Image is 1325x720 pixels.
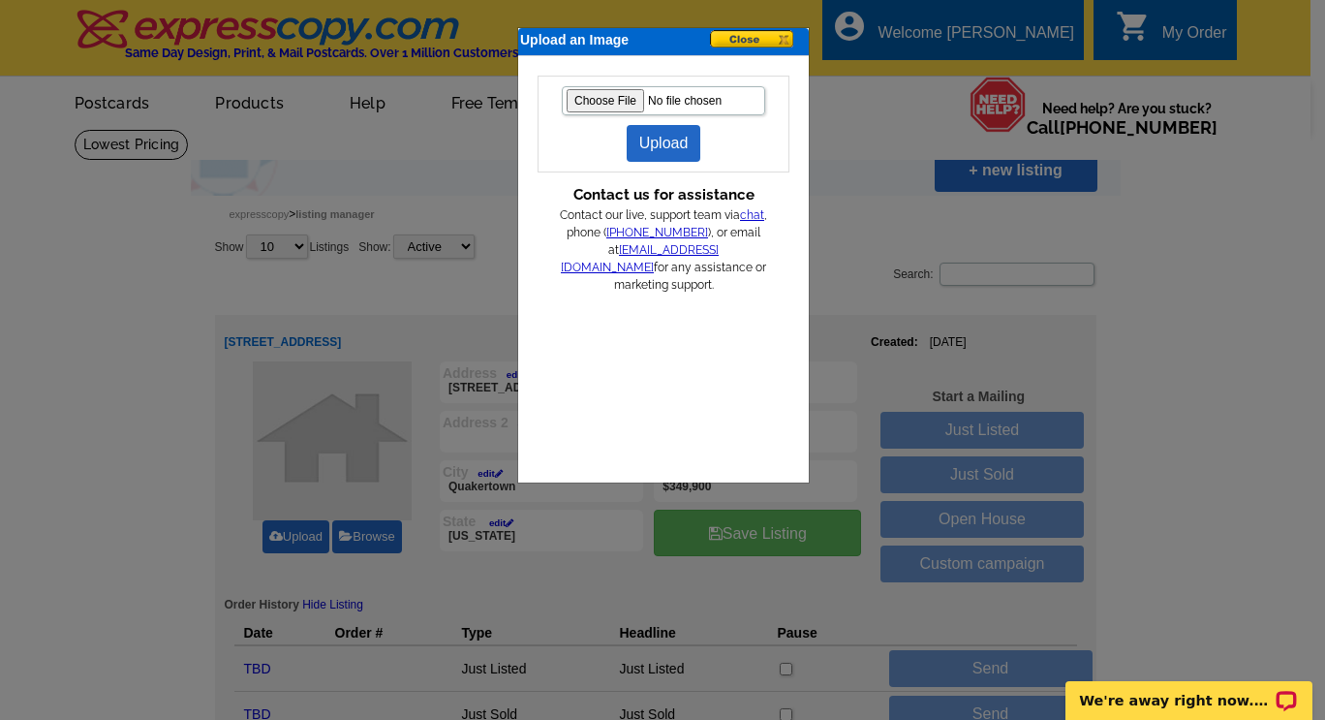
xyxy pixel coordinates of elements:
[627,125,701,162] a: Upload
[1053,659,1325,720] iframe: LiveChat chat widget
[740,208,764,222] a: chat
[520,30,629,50] span: Upload an Image
[561,243,719,274] a: [EMAIL_ADDRESS][DOMAIN_NAME]
[606,226,708,239] a: [PHONE_NUMBER]
[557,206,770,294] div: Contact our live, support team via , phone ( ), or email at for any assistance or marketing support.
[538,184,789,206] div: Contact us for assistance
